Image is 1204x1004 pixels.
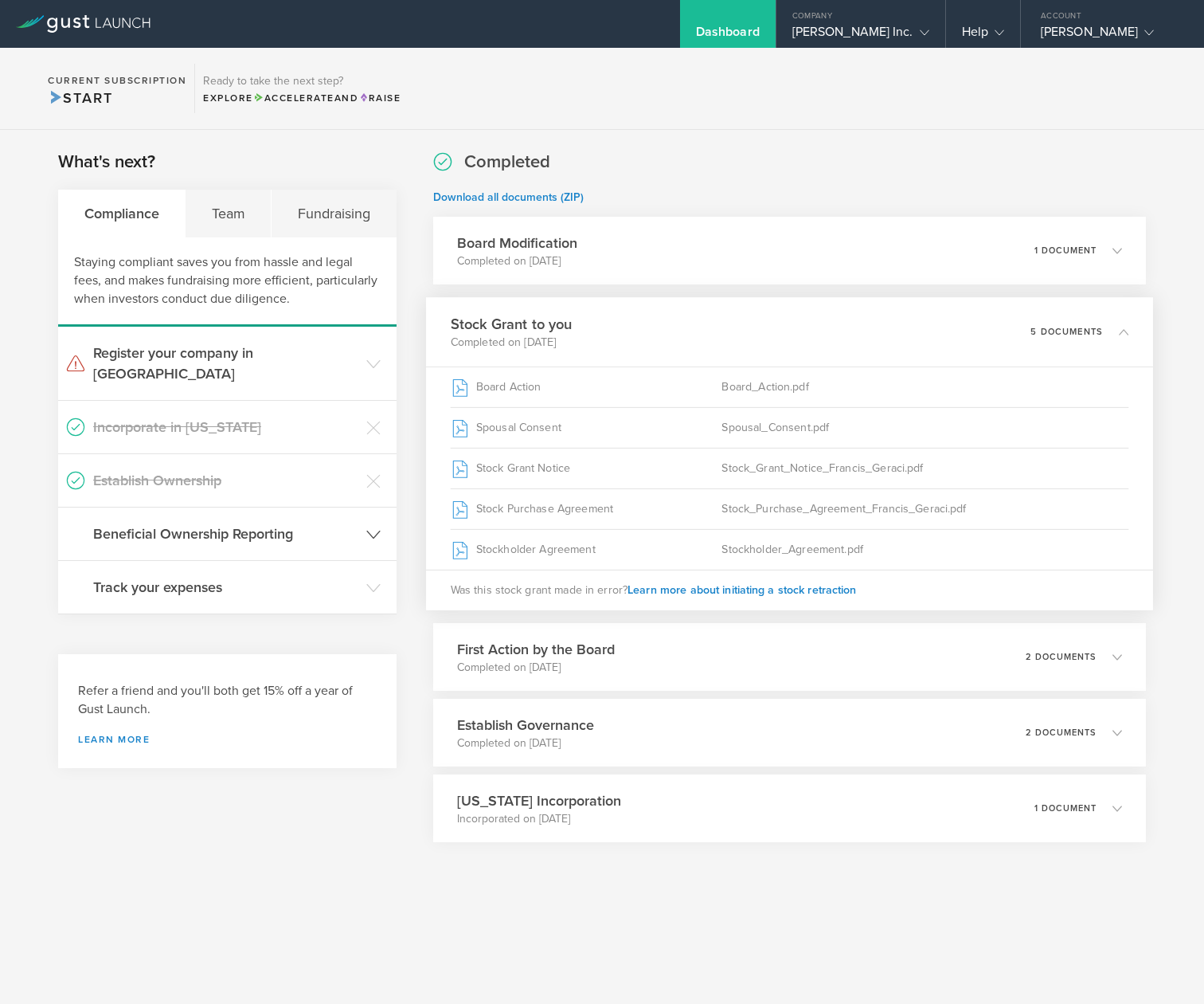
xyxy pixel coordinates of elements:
[721,367,1128,407] div: Board_Action.pdf
[358,92,401,104] span: Raise
[457,660,615,676] p: Completed on [DATE]
[450,408,721,448] div: Spousal Consent
[1034,804,1096,813] p: 1 document
[58,237,397,327] div: Staying compliant saves you from hassle and legal fees, and makes fundraising more efficient, par...
[450,489,721,529] div: Stock Purchase Agreement
[93,343,358,384] h3: Register your company in [GEOGRAPHIC_DATA]
[1026,653,1096,661] p: 2 documents
[464,151,550,174] h2: Completed
[457,253,577,269] p: Completed on [DATE]
[457,811,621,827] p: Incorporated on [DATE]
[962,24,1004,48] div: Help
[203,91,401,105] div: Explore
[1034,246,1096,255] p: 1 document
[253,92,359,104] span: and
[203,76,401,87] h3: Ready to take the next step?
[194,64,408,113] div: Ready to take the next step?ExploreAccelerateandRaise
[1030,327,1103,336] p: 5 documents
[93,577,358,598] h3: Track your expenses
[78,682,377,719] h3: Refer a friend and you'll both get 15% off a year of Gust Launch.
[1026,728,1096,737] p: 2 documents
[450,313,572,335] h3: Stock Grant to you
[721,489,1128,529] div: Stock_Purchase_Agreement_Francis_Geraci.pdf
[457,735,594,751] p: Completed on [DATE]
[450,367,721,407] div: Board Action
[721,449,1128,488] div: Stock_Grant_Notice_Francis_Geraci.pdf
[93,524,358,544] h3: Beneficial Ownership Reporting
[186,190,272,237] div: Team
[93,470,358,491] h3: Establish Ownership
[792,24,929,48] div: [PERSON_NAME] Inc.
[48,89,112,107] span: Start
[253,92,334,104] span: Accelerate
[457,233,577,253] h3: Board Modification
[272,190,396,237] div: Fundraising
[450,335,572,351] p: Completed on [DATE]
[48,76,186,85] h2: Current Subscription
[457,790,621,811] h3: [US_STATE] Incorporation
[457,639,615,660] h3: First Action by the Board
[426,570,1153,610] div: Was this stock grant made in error?
[1041,24,1176,48] div: [PERSON_NAME]
[457,715,594,735] h3: Establish Governance
[450,530,721,570] div: Stockholder Agreement
[696,24,760,48] div: Dashboard
[627,583,857,597] span: Learn more about initiating a stock retraction
[721,408,1128,448] div: Spousal_Consent.pdf
[450,449,721,488] div: Stock Grant Notice
[58,190,186,237] div: Compliance
[78,735,377,744] a: Learn more
[93,417,358,437] h3: Incorporate in [US_STATE]
[58,151,155,174] h2: What's next?
[433,190,584,204] a: Download all documents (ZIP)
[721,530,1128,570] div: Stockholder_Agreement.pdf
